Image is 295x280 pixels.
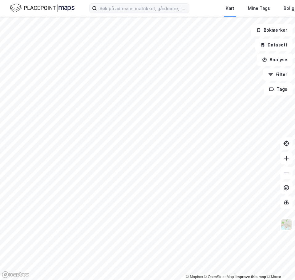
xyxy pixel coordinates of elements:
div: Kart [226,5,234,12]
div: Mine Tags [248,5,270,12]
div: Bolig [284,5,294,12]
img: logo.f888ab2527a4732fd821a326f86c7f29.svg [10,3,75,14]
div: Kontrollprogram for chat [264,250,295,280]
iframe: Chat Widget [264,250,295,280]
input: Søk på adresse, matrikkel, gårdeiere, leietakere eller personer [97,4,189,13]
